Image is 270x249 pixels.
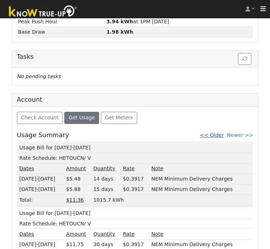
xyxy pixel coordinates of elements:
span: Get Usage [69,115,95,120]
td: [DATE]-[DATE] [18,174,65,184]
u: $11.36 [66,197,84,203]
div: $0.3917 [123,241,149,248]
button: Toggle navigation [256,4,270,14]
u: Rate [123,166,134,171]
td: NEM Minimum Delivery Charges [150,174,252,184]
button: Refresh [238,53,251,65]
div: $0.3917 [123,186,149,193]
div: 14 days [93,175,120,183]
td: Usage Bill for [DATE]-[DATE] [18,143,252,153]
strong: 1.98 kWh [106,29,133,35]
u: Dates [19,166,34,171]
h5: Usage Summary [17,131,69,139]
td: Rate Schedule: HETOUCN [18,219,252,229]
strong: 3.94 kWh [106,19,133,24]
td: NEM Minimum Delivery Charges [150,184,252,195]
span: Check Account [21,115,59,120]
td: at 1PM [DATE] [105,16,253,27]
u: Quantity [93,166,115,171]
u: Note [152,166,163,171]
u: Rate [123,231,134,237]
u: Quantity [93,231,115,237]
a: << Older [200,132,224,138]
td: [DATE]-[DATE] [18,184,65,195]
div: 15 days [93,186,120,193]
td: Base Draw [17,27,105,37]
td: Peak Push Hour [17,16,105,27]
i: No pending tasks [17,73,61,79]
button: Get Meters [101,112,137,124]
a: Newer >> [227,132,253,138]
td: $5.88 [65,184,92,195]
td: $5.48 [65,174,92,184]
img: Know True-Up [5,4,81,20]
div: 1015.7 kWh [93,196,251,204]
span: / V [84,221,91,226]
td: Total: [18,195,65,205]
td: Rate Schedule: HETOUCN [18,153,252,163]
td: Usage Bill for [DATE]-[DATE] [18,208,252,219]
span: / V [84,155,91,161]
u: Note [152,231,163,237]
u: Amount [66,231,86,237]
button: Get Usage [64,112,99,124]
button: Check Account [17,112,63,124]
h5: Tasks [17,53,253,61]
h5: Account [17,96,42,103]
u: Amount [66,166,86,171]
div: 30 days [93,241,120,248]
div: $0.3917 [123,175,149,183]
span: Get Meters [105,115,133,120]
u: Dates [19,231,34,237]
